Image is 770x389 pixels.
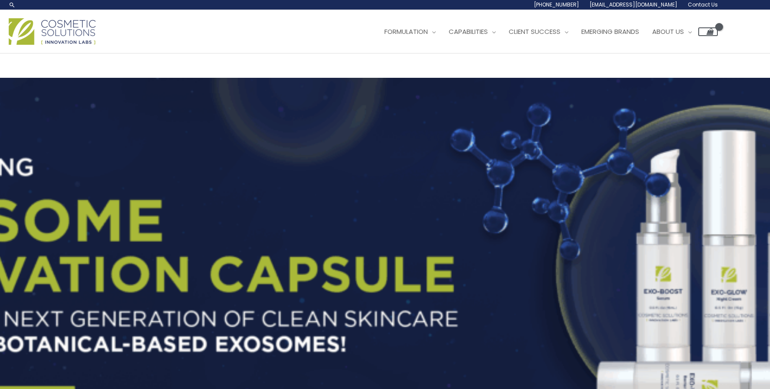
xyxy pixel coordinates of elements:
a: Emerging Brands [575,19,646,45]
span: [PHONE_NUMBER] [534,1,579,8]
a: About Us [646,19,698,45]
span: Client Success [509,27,560,36]
a: View Shopping Cart, empty [698,27,718,36]
a: Capabilities [442,19,502,45]
span: [EMAIL_ADDRESS][DOMAIN_NAME] [590,1,677,8]
span: Emerging Brands [581,27,639,36]
a: Formulation [378,19,442,45]
span: Contact Us [688,1,718,8]
span: About Us [652,27,684,36]
nav: Site Navigation [371,19,718,45]
img: Cosmetic Solutions Logo [9,18,96,45]
a: Client Success [502,19,575,45]
span: Formulation [384,27,428,36]
span: Capabilities [449,27,488,36]
a: Search icon link [9,1,16,8]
